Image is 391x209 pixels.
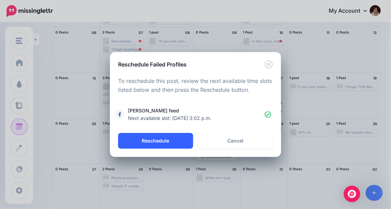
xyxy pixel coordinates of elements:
[198,133,273,149] a: Cancel
[118,77,273,95] p: To reschedule this post, review the next available time slots listed below and then press the Res...
[128,115,211,121] span: Next available slot: [DATE] 3:02 p.m.
[128,107,265,122] span: [PERSON_NAME] feed
[118,60,187,69] h5: Reschedule Failed Profiles
[118,133,193,149] button: Reschedule
[344,186,360,202] div: Open Intercom Messenger
[265,60,273,69] button: Close
[117,107,274,122] a: [PERSON_NAME] feed Next available slot: [DATE] 3:02 p.m.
